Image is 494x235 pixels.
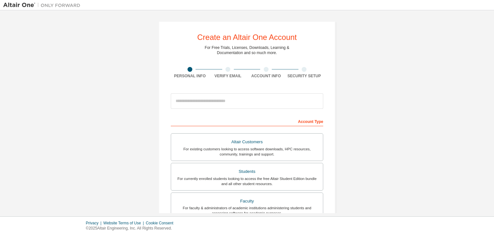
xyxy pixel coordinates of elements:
[103,221,146,226] div: Website Terms of Use
[175,197,319,206] div: Faculty
[86,226,177,231] p: © 2025 Altair Engineering, Inc. All Rights Reserved.
[247,73,285,79] div: Account Info
[205,45,289,55] div: For Free Trials, Licenses, Downloads, Learning & Documentation and so much more.
[175,137,319,146] div: Altair Customers
[197,33,297,41] div: Create an Altair One Account
[146,221,177,226] div: Cookie Consent
[175,167,319,176] div: Students
[209,73,247,79] div: Verify Email
[285,73,324,79] div: Security Setup
[175,205,319,216] div: For faculty & administrators of academic institutions administering students and accessing softwa...
[3,2,84,8] img: Altair One
[171,116,323,126] div: Account Type
[86,221,103,226] div: Privacy
[171,73,209,79] div: Personal Info
[175,146,319,157] div: For existing customers looking to access software downloads, HPC resources, community, trainings ...
[175,176,319,186] div: For currently enrolled students looking to access the free Altair Student Edition bundle and all ...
